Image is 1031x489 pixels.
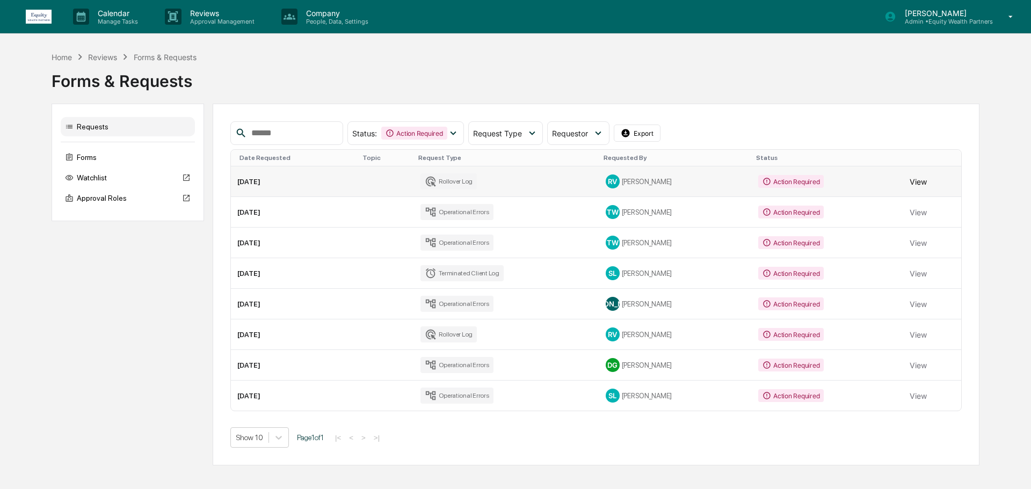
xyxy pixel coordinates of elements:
span: Preclearance [21,12,69,23]
td: [DATE] [231,381,358,411]
div: Operational Errors [420,204,493,220]
div: Topic [362,154,410,162]
div: Forms & Requests [134,53,197,62]
div: DG [606,358,620,372]
div: [PERSON_NAME] [606,205,745,219]
button: >| [371,433,383,442]
p: Company [297,9,374,18]
span: Pylon [107,59,130,67]
td: [DATE] [231,166,358,197]
div: [PERSON_NAME] [606,297,745,311]
button: < [346,433,357,442]
td: [DATE] [231,197,358,228]
span: Attestations [89,12,133,23]
div: Terminated Client Log [420,265,504,281]
img: logo [26,10,52,24]
a: 🖐️Preclearance [6,8,74,27]
div: Action Required [758,175,824,188]
span: Request Type [473,129,522,138]
div: [PERSON_NAME] [606,389,745,403]
div: RV [606,174,620,188]
td: [DATE] [231,350,358,381]
div: Action Required [758,267,824,280]
div: Operational Errors [420,388,493,404]
div: Action Required [758,297,824,310]
span: Requestor [552,129,588,138]
div: Operational Errors [420,235,493,251]
div: [PERSON_NAME] [606,327,745,341]
div: TW [606,236,620,250]
a: 🔎Data Lookup [6,28,72,48]
div: RV [606,327,620,341]
div: Operational Errors [420,357,493,373]
p: People, Data, Settings [297,18,374,25]
button: View [910,232,927,253]
div: SL [606,389,620,403]
p: Manage Tasks [89,18,143,25]
td: [DATE] [231,228,358,258]
div: Rollover Log [420,173,477,189]
td: [DATE] [231,289,358,319]
div: Action Required [758,236,824,249]
p: Calendar [89,9,143,18]
button: > [358,433,369,442]
button: View [910,171,927,192]
div: [PERSON_NAME] [606,174,745,188]
div: Reviews [88,53,117,62]
div: Action Required [758,328,824,341]
div: 🖐️ [11,13,19,22]
span: Status : [352,129,377,138]
div: [PERSON_NAME] [606,236,745,250]
div: Action Required [758,389,824,402]
p: Approval Management [181,18,260,25]
div: Date Requested [239,154,354,162]
p: Reviews [181,9,260,18]
div: Request Type [418,154,595,162]
button: View [910,262,927,284]
button: View [910,385,927,406]
a: 🗄️Attestations [74,8,137,27]
div: [PERSON_NAME] [606,266,745,280]
button: Export [614,125,661,142]
td: [DATE] [231,258,358,289]
div: Watchlist [61,168,195,187]
div: Rollover Log [420,326,477,342]
button: |< [332,433,344,442]
p: [PERSON_NAME] [896,9,993,18]
td: [DATE] [231,319,358,350]
div: Forms & Requests [52,63,979,91]
div: [PERSON_NAME] [606,297,620,311]
div: SL [606,266,620,280]
div: Action Required [381,127,447,140]
button: View [910,201,927,223]
div: 🗄️ [78,13,86,22]
div: Requests [61,117,195,136]
div: Requested By [604,154,747,162]
div: Action Required [758,206,824,218]
div: Home [52,53,72,62]
div: Approval Roles [61,188,195,208]
button: View [910,324,927,345]
div: 🔎 [11,34,19,42]
div: Forms [61,148,195,167]
div: Action Required [758,359,824,371]
a: Powered byPylon [76,59,130,67]
p: Admin • Equity Wealth Partners [896,18,993,25]
div: [PERSON_NAME] [606,358,745,372]
button: View [910,354,927,376]
div: TW [606,205,620,219]
button: View [910,293,927,315]
div: Operational Errors [420,296,493,312]
div: Status [756,154,899,162]
span: Page 1 of 1 [297,433,324,442]
span: Data Lookup [21,33,68,43]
